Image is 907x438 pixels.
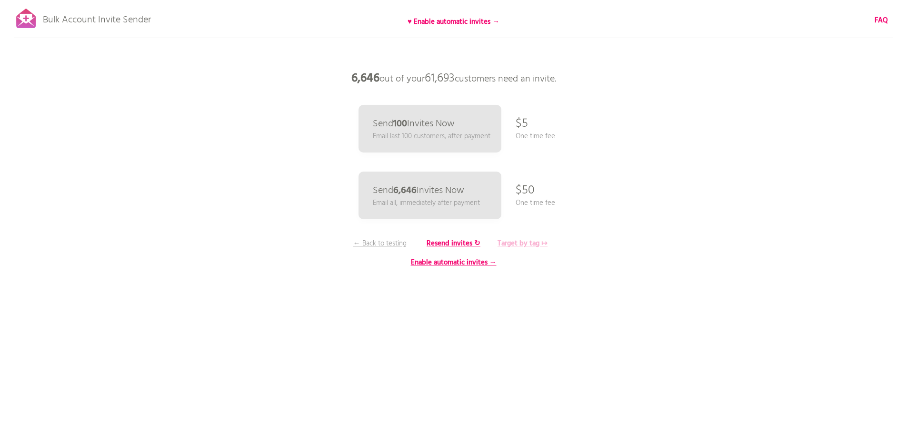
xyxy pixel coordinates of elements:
p: One time fee [516,198,555,208]
p: One time fee [516,131,555,142]
b: 100 [393,116,407,132]
p: ← Back to testing [344,238,416,249]
b: Enable automatic invites → [411,257,497,268]
p: Email last 100 customers, after payment [373,131,490,142]
span: 61,693 [425,69,455,88]
p: Send Invites Now [373,186,464,195]
p: Email all, immediately after payment [373,198,480,208]
a: Send100Invites Now Email last 100 customers, after payment [359,105,501,153]
a: FAQ [875,15,888,26]
p: out of your customers need an invite. [311,64,597,93]
p: Send Invites Now [373,119,455,129]
b: Resend invites ↻ [427,238,480,249]
b: 6,646 [351,69,379,88]
a: Send6,646Invites Now Email all, immediately after payment [359,172,501,219]
p: $50 [516,176,535,205]
p: $5 [516,110,528,138]
b: 6,646 [393,183,417,198]
b: ♥ Enable automatic invites → [408,16,499,28]
p: Bulk Account Invite Sender [43,6,151,30]
b: Target by tag ↦ [498,238,548,249]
